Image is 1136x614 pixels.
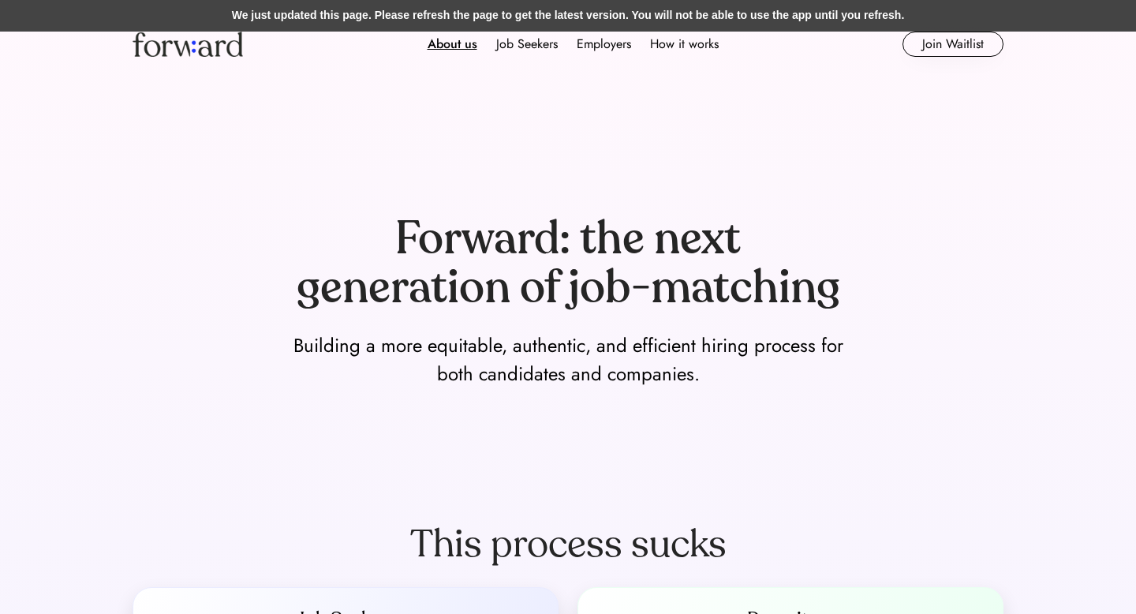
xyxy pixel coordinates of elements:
div: Employers [577,35,631,54]
div: This process sucks [410,521,727,568]
div: Forward: the next generation of job-matching [284,215,852,312]
img: Forward logo [133,32,243,57]
button: Join Waitlist [902,32,1003,57]
div: About us [428,35,477,54]
div: How it works [650,35,719,54]
div: Job Seekers [496,35,558,54]
div: Building a more equitable, authentic, and efficient hiring process for both candidates and compan... [284,331,852,388]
